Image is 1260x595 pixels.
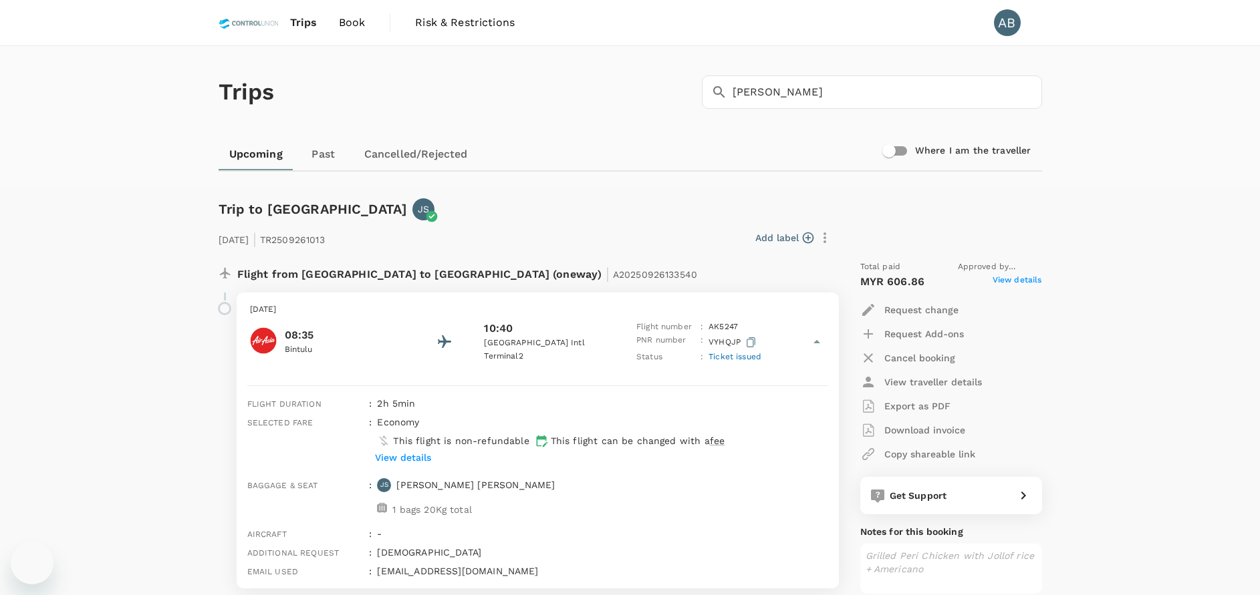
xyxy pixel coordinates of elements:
[372,540,828,559] div: [DEMOGRAPHIC_DATA]
[860,346,955,370] button: Cancel booking
[993,274,1042,290] span: View details
[884,447,975,461] p: Copy shareable link
[866,549,1037,576] p: Grilled Peri Chicken with Jollof rice + Americano
[701,321,703,334] p: :
[860,298,959,322] button: Request change
[733,75,1042,109] input: Search by travellers, trips, or destination, label, team
[377,397,828,410] p: 2h 5min
[219,226,325,250] p: [DATE] TR2509261013
[377,503,387,513] img: baggage-icon
[915,144,1031,158] h6: Where I am the traveller
[253,230,257,248] span: |
[755,231,813,244] button: Add label
[364,522,372,540] div: :
[377,564,828,578] p: [EMAIL_ADDRESS][DOMAIN_NAME]
[247,567,299,576] span: Email used
[701,334,703,351] p: :
[247,530,287,539] span: Aircraft
[375,451,431,464] p: View details
[396,478,555,491] p: [PERSON_NAME] [PERSON_NAME]
[613,269,697,280] span: A20250926133540
[958,260,1042,274] span: Approved by
[884,423,965,437] p: Download invoice
[237,260,698,284] p: Flight from [GEOGRAPHIC_DATA] to [GEOGRAPHIC_DATA] (oneway)
[285,327,405,343] p: 08:35
[860,442,975,466] button: Copy shareable link
[247,418,313,427] span: Selected fare
[364,391,372,410] div: :
[290,15,318,31] span: Trips
[884,399,951,413] p: Export as PDF
[247,481,318,490] span: Baggage & seat
[219,198,408,220] h6: Trip to [GEOGRAPHIC_DATA]
[418,202,429,216] p: JS
[393,434,529,447] p: This flight is non-refundable
[415,15,515,31] span: Risk & Restrictions
[860,525,1042,538] p: Notes for this booking
[860,394,951,418] button: Export as PDF
[247,399,322,409] span: Flight duration
[701,351,703,364] p: :
[860,260,901,274] span: Total paid
[606,264,610,283] span: |
[219,8,279,37] img: Control Union Malaysia Sdn. Bhd.
[860,322,964,346] button: Request Add-ons
[372,522,828,540] div: -
[372,447,434,467] button: View details
[709,334,759,351] p: VYHQJP
[392,503,472,516] p: 1 bags 20Kg total
[484,337,604,350] p: [GEOGRAPHIC_DATA] Intl
[551,434,725,447] p: This flight can be changed with a
[354,138,479,170] a: Cancelled/Rejected
[884,327,964,341] p: Request Add-ons
[884,375,982,389] p: View traveller details
[293,138,354,170] a: Past
[250,303,826,317] p: [DATE]
[339,15,366,31] span: Book
[484,350,604,363] p: Terminal 2
[884,351,955,365] p: Cancel booking
[364,473,372,522] div: :
[285,343,405,357] p: Bintulu
[636,334,695,351] p: PNR number
[11,542,53,584] iframe: Button to launch messaging window
[890,490,947,501] span: Get Support
[364,559,372,578] div: :
[247,548,340,558] span: Additional request
[364,410,372,473] div: :
[710,435,725,446] span: fee
[709,352,761,361] span: Ticket issued
[860,418,965,442] button: Download invoice
[994,9,1021,36] div: AB
[219,138,293,170] a: Upcoming
[364,540,372,559] div: :
[250,327,277,354] img: AirAsia
[860,370,982,394] button: View traveller details
[636,351,695,364] p: Status
[709,321,738,334] p: AK 5247
[484,321,513,337] p: 10:40
[636,321,695,334] p: Flight number
[377,415,419,429] p: economy
[860,274,925,290] p: MYR 606.86
[884,303,959,317] p: Request change
[219,46,275,138] h1: Trips
[380,480,388,489] p: JS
